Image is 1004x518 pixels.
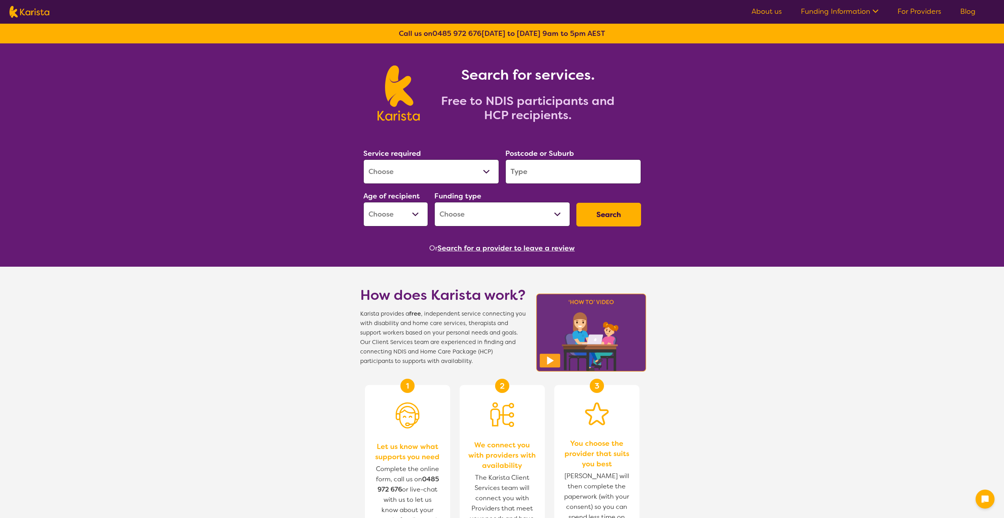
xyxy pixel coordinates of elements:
[378,65,420,121] img: Karista logo
[360,309,526,366] span: Karista provides a , independent service connecting you with disability and home care services, t...
[437,242,575,254] button: Search for a provider to leave a review
[585,402,609,425] img: Star icon
[363,149,421,158] label: Service required
[495,379,509,393] div: 2
[505,149,574,158] label: Postcode or Suburb
[490,402,514,427] img: Person being matched to services icon
[429,242,437,254] span: Or
[434,191,481,201] label: Funding type
[396,402,419,428] img: Person with headset icon
[432,29,482,38] a: 0485 972 676
[399,29,605,38] b: Call us on [DATE] to [DATE] 9am to 5pm AEST
[897,7,941,16] a: For Providers
[590,379,604,393] div: 3
[505,159,641,184] input: Type
[467,440,537,471] span: We connect you with providers with availability
[534,291,649,374] img: Karista video
[360,286,526,305] h1: How does Karista work?
[801,7,879,16] a: Funding Information
[409,310,421,318] b: free
[960,7,976,16] a: Blog
[429,94,626,122] h2: Free to NDIS participants and HCP recipients.
[373,441,442,462] span: Let us know what supports you need
[576,203,641,226] button: Search
[429,65,626,84] h1: Search for services.
[562,438,632,469] span: You choose the provider that suits you best
[363,191,420,201] label: Age of recipient
[9,6,49,18] img: Karista logo
[400,379,415,393] div: 1
[752,7,782,16] a: About us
